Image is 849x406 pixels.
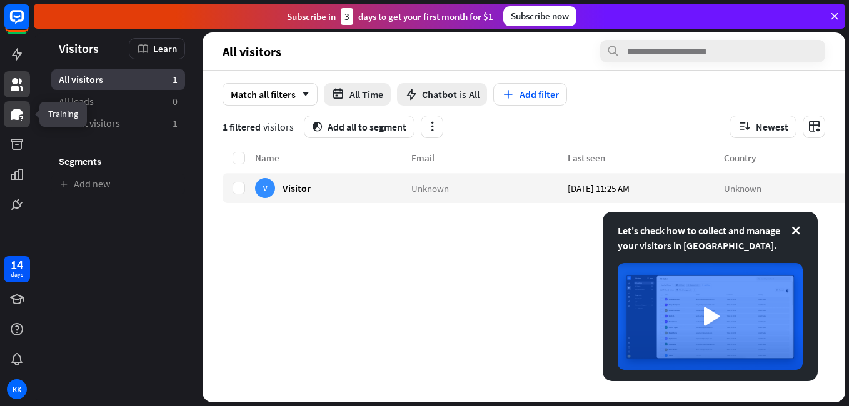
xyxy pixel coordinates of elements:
span: Learn [153,42,177,54]
span: [DATE] 11:25 AM [568,182,630,194]
div: Name [255,152,411,164]
div: 14 [11,259,23,270]
div: V [255,178,275,198]
a: Recent visitors 1 [51,113,185,134]
button: segmentAdd all to segment [304,116,414,138]
button: Add filter [493,83,567,106]
span: 1 filtered [223,121,261,133]
span: Visitor [283,182,311,194]
h3: Segments [51,155,185,167]
div: KK [7,379,27,399]
aside: 1 [173,73,178,86]
span: Unknown [724,182,761,194]
div: Match all filters [223,83,318,106]
div: Subscribe now [503,6,576,26]
i: arrow_down [296,91,309,98]
button: All Time [324,83,391,106]
div: days [11,270,23,279]
span: Recent visitors [59,117,120,130]
div: Last seen [568,152,724,164]
span: Unknown [411,182,449,194]
span: is [460,88,466,101]
i: segment [312,122,323,132]
div: Email [411,152,568,164]
a: All leads 0 [51,91,185,112]
a: 14 days [4,256,30,282]
span: All visitors [223,44,281,59]
aside: 1 [173,117,178,130]
div: 3 [341,8,353,25]
span: Visitors [59,41,99,56]
span: visitors [263,121,294,133]
button: Open LiveChat chat widget [10,5,48,42]
span: Chatbot [422,88,457,101]
div: Subscribe in days to get your first month for $1 [287,8,493,25]
img: image [618,263,803,370]
span: All visitors [59,73,103,86]
div: Let's check how to collect and manage your visitors in [GEOGRAPHIC_DATA]. [618,223,803,253]
span: All leads [59,95,94,108]
a: Add new [51,174,185,194]
aside: 0 [173,95,178,108]
button: Newest [730,116,796,138]
span: All [469,88,480,101]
